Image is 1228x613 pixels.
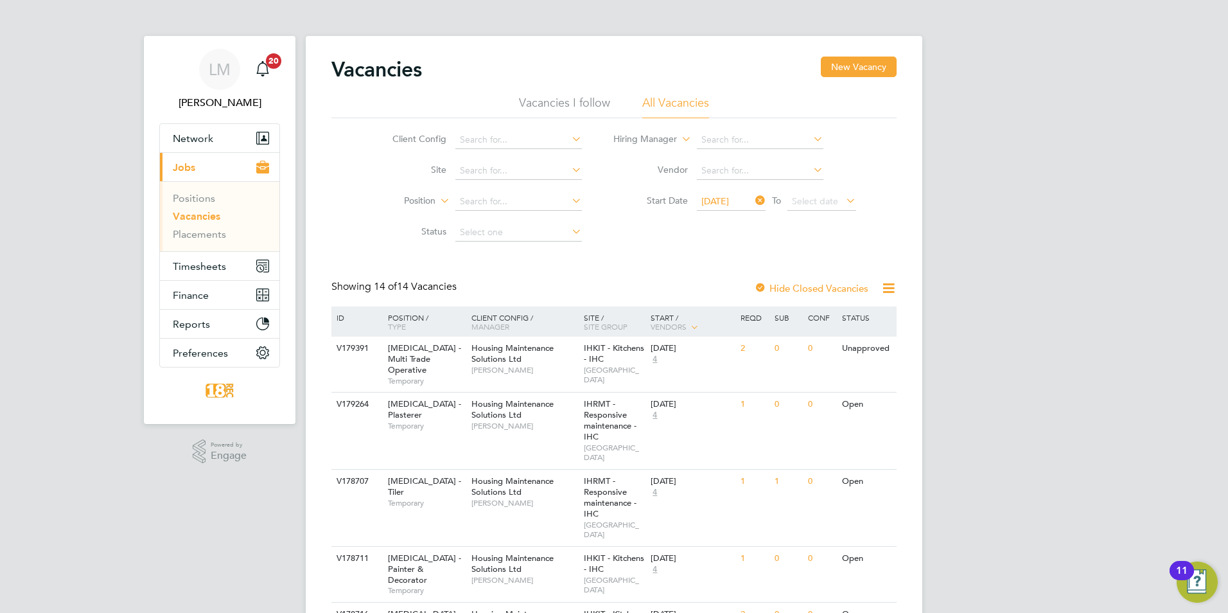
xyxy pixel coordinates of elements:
span: 20 [266,53,281,69]
a: Positions [173,192,215,204]
span: [MEDICAL_DATA] - Multi Trade Operative [388,342,461,375]
span: 4 [651,354,659,365]
button: Finance [160,281,279,309]
span: [GEOGRAPHIC_DATA] [584,575,645,595]
label: Site [373,164,446,175]
span: Temporary [388,585,465,596]
span: [DATE] [701,195,729,207]
span: 4 [651,410,659,421]
li: All Vacancies [642,95,709,118]
span: [MEDICAL_DATA] - Tiler [388,475,461,497]
span: Network [173,132,213,145]
div: 0 [805,393,838,416]
span: [GEOGRAPHIC_DATA] [584,443,645,463]
span: Engage [211,450,247,461]
div: Status [839,306,895,328]
span: Temporary [388,376,465,386]
div: V178711 [333,547,378,571]
a: Vacancies [173,210,220,222]
div: Unapproved [839,337,895,360]
span: Type [388,321,406,332]
span: [PERSON_NAME] [471,575,577,585]
span: [PERSON_NAME] [471,421,577,431]
label: Hide Closed Vacancies [754,282,868,294]
span: Housing Maintenance Solutions Ltd [471,553,554,574]
div: Jobs [160,181,279,251]
span: Site Group [584,321,627,332]
a: Go to home page [159,380,280,401]
a: LM[PERSON_NAME] [159,49,280,111]
button: Preferences [160,339,279,367]
div: Client Config / [468,306,581,337]
div: Showing [331,280,459,294]
span: Timesheets [173,260,226,272]
span: 14 of [374,280,397,293]
div: 0 [771,393,805,416]
a: Powered byEngage [193,440,247,464]
div: V178707 [333,470,378,493]
span: Housing Maintenance Solutions Ltd [471,398,554,420]
div: V179391 [333,337,378,360]
input: Search for... [455,162,582,180]
button: Network [160,124,279,152]
button: Timesheets [160,252,279,280]
span: [MEDICAL_DATA] - Plasterer [388,398,461,420]
input: Search for... [697,131,823,149]
input: Search for... [697,162,823,180]
span: Vendors [651,321,687,332]
button: New Vacancy [821,57,897,77]
span: [GEOGRAPHIC_DATA] [584,520,645,540]
div: 1 [737,547,771,571]
span: Housing Maintenance Solutions Ltd [471,475,554,497]
span: IHRMT - Responsive maintenance - IHC [584,475,636,519]
input: Search for... [455,193,582,211]
label: Start Date [614,195,688,206]
div: 1 [771,470,805,493]
button: Jobs [160,153,279,181]
span: 4 [651,564,659,575]
div: 0 [771,337,805,360]
div: 1 [737,470,771,493]
div: Position / [378,306,468,337]
span: Reports [173,318,210,330]
input: Select one [455,224,582,242]
span: [MEDICAL_DATA] - Painter & Decorator [388,553,461,585]
div: Sub [771,306,805,328]
div: 0 [805,547,838,571]
span: Finance [173,289,209,301]
span: Preferences [173,347,228,359]
div: 11 [1176,571,1188,587]
span: To [768,192,785,209]
label: Hiring Manager [603,133,677,146]
span: [PERSON_NAME] [471,498,577,508]
span: 4 [651,487,659,498]
a: 20 [250,49,276,90]
div: V179264 [333,393,378,416]
div: Conf [805,306,838,328]
div: Start / [647,306,737,339]
div: ID [333,306,378,328]
span: Powered by [211,440,247,450]
div: [DATE] [651,553,734,564]
span: IHKIT - Kitchens - IHC [584,342,644,364]
div: Reqd [737,306,771,328]
span: [GEOGRAPHIC_DATA] [584,365,645,385]
span: IHRMT - Responsive maintenance - IHC [584,398,636,442]
label: Vendor [614,164,688,175]
span: Select date [792,195,838,207]
h2: Vacancies [331,57,422,82]
div: 1 [737,393,771,416]
img: 18rec-logo-retina.png [202,380,237,401]
span: [PERSON_NAME] [471,365,577,375]
input: Search for... [455,131,582,149]
div: [DATE] [651,399,734,410]
div: Open [839,470,895,493]
span: LM [209,61,231,78]
div: 0 [805,470,838,493]
span: Jobs [173,161,195,173]
div: [DATE] [651,343,734,354]
li: Vacancies I follow [519,95,610,118]
label: Client Config [373,133,446,145]
span: Manager [471,321,509,332]
div: 0 [805,337,838,360]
